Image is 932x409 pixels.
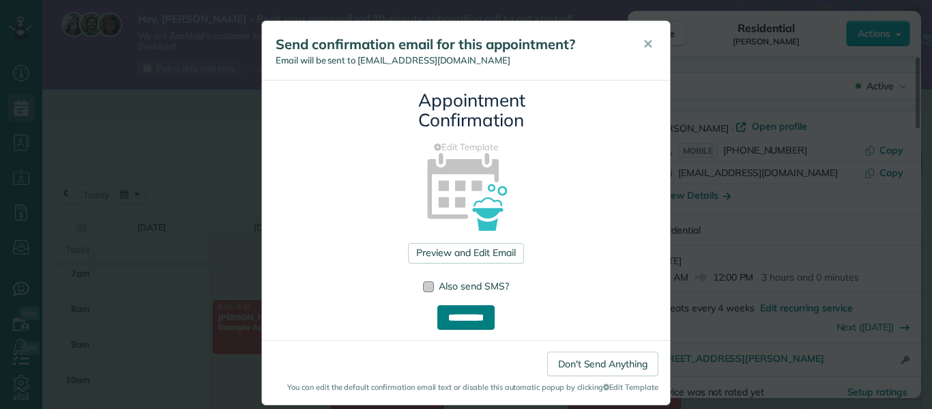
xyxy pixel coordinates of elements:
[643,36,653,52] span: ✕
[439,280,509,292] span: Also send SMS?
[408,243,523,264] a: Preview and Edit Email
[276,35,624,54] h5: Send confirmation email for this appointment?
[274,382,658,393] small: You can edit the default confirmation email text or disable this automatic popup by clicking Edit...
[272,141,660,154] a: Edit Template
[276,55,510,66] span: Email will be sent to [EMAIL_ADDRESS][DOMAIN_NAME]
[405,129,527,251] img: appointment_confirmation_icon-141e34405f88b12ade42628e8c248340957700ab75a12ae832a8710e9b578dc5.png
[547,352,658,376] a: Don't Send Anything
[418,91,514,130] h3: Appointment Confirmation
